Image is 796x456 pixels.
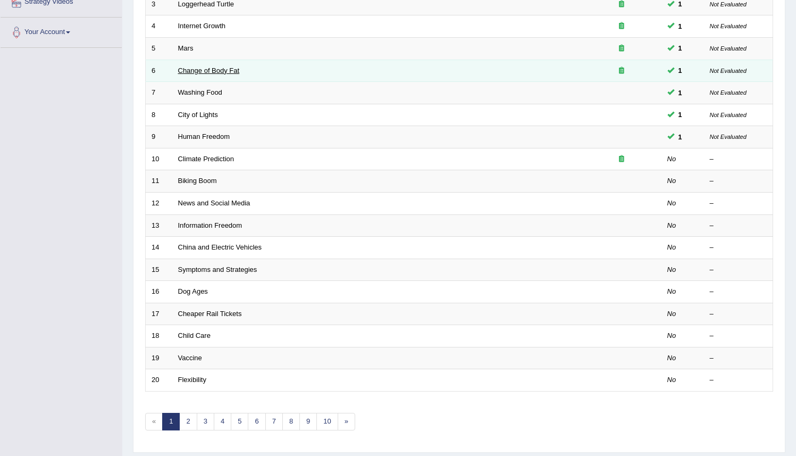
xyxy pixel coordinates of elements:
[710,89,747,96] small: Not Evaluated
[146,126,172,148] td: 9
[710,198,767,209] div: –
[178,88,222,96] a: Washing Food
[146,281,172,303] td: 16
[146,259,172,281] td: 15
[145,413,163,430] span: «
[231,413,248,430] a: 5
[667,376,676,384] em: No
[178,331,211,339] a: Child Care
[1,18,122,44] a: Your Account
[710,375,767,385] div: –
[178,376,206,384] a: Flexibility
[178,266,257,273] a: Symptoms and Strategies
[214,413,231,430] a: 4
[248,413,265,430] a: 6
[710,112,747,118] small: Not Evaluated
[282,413,300,430] a: 8
[710,134,747,140] small: Not Evaluated
[710,221,767,231] div: –
[667,177,676,185] em: No
[146,192,172,214] td: 12
[178,67,240,74] a: Change of Body Fat
[178,221,242,229] a: Information Freedom
[265,413,283,430] a: 7
[710,1,747,7] small: Not Evaluated
[178,199,250,207] a: News and Social Media
[710,331,767,341] div: –
[146,325,172,347] td: 18
[710,45,747,52] small: Not Evaluated
[674,21,686,32] span: You can still take this question
[710,23,747,29] small: Not Evaluated
[667,266,676,273] em: No
[146,38,172,60] td: 5
[674,87,686,98] span: You can still take this question
[674,43,686,54] span: You can still take this question
[146,237,172,259] td: 14
[146,82,172,104] td: 7
[710,154,767,164] div: –
[178,243,262,251] a: China and Electric Vehicles
[667,199,676,207] em: No
[146,104,172,126] td: 8
[588,154,656,164] div: Exam occurring question
[674,65,686,76] span: You can still take this question
[710,68,747,74] small: Not Evaluated
[178,310,242,318] a: Cheaper Rail Tickets
[146,15,172,38] td: 4
[146,214,172,237] td: 13
[667,287,676,295] em: No
[674,131,686,143] span: You can still take this question
[178,22,226,30] a: Internet Growth
[299,413,317,430] a: 9
[146,347,172,369] td: 19
[146,303,172,325] td: 17
[178,132,230,140] a: Human Freedom
[178,287,208,295] a: Dog Ages
[197,413,214,430] a: 3
[674,109,686,120] span: You can still take this question
[710,287,767,297] div: –
[178,155,234,163] a: Climate Prediction
[588,66,656,76] div: Exam occurring question
[178,44,194,52] a: Mars
[667,310,676,318] em: No
[178,354,202,362] a: Vaccine
[178,111,218,119] a: City of Lights
[667,354,676,362] em: No
[710,243,767,253] div: –
[146,148,172,170] td: 10
[667,155,676,163] em: No
[588,44,656,54] div: Exam occurring question
[338,413,355,430] a: »
[588,21,656,31] div: Exam occurring question
[178,177,217,185] a: Biking Boom
[146,60,172,82] td: 6
[710,309,767,319] div: –
[710,176,767,186] div: –
[162,413,180,430] a: 1
[179,413,197,430] a: 2
[316,413,338,430] a: 10
[710,265,767,275] div: –
[146,369,172,392] td: 20
[667,221,676,229] em: No
[710,353,767,363] div: –
[667,243,676,251] em: No
[146,170,172,193] td: 11
[667,331,676,339] em: No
